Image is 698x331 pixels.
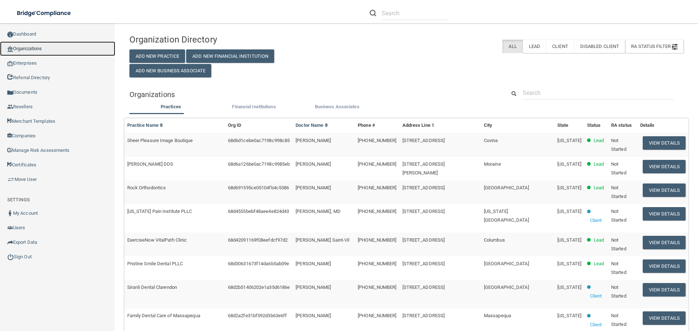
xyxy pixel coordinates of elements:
[358,209,396,214] span: [PHONE_NUMBER]
[296,313,331,318] span: [PERSON_NAME]
[402,185,445,190] span: [STREET_ADDRESS]
[557,161,581,167] span: [US_STATE]
[608,118,637,133] th: RA status
[296,102,379,113] li: Business Associate
[127,313,200,318] span: Family Dental Care of Massapequa
[228,161,290,167] span: 68d6a126be0ac7198c9985eb
[594,236,604,245] p: Lead
[7,46,13,52] img: organization-icon.f8decf85.png
[358,284,396,290] span: [PHONE_NUMBER]
[212,102,296,113] li: Financial Institutions
[484,261,529,266] span: [GEOGRAPHIC_DATA]
[637,118,689,133] th: Details
[127,185,166,190] span: Rock Orthodontics
[643,183,686,197] button: View Details
[228,185,289,190] span: 68d691595ce05104fb4c5386
[296,122,328,128] a: Doctor Name
[611,161,626,175] span: Not Started
[481,118,554,133] th: City
[7,90,13,96] img: icon-documents.8dae5593.png
[594,259,604,268] p: Lead
[643,207,686,221] button: View Details
[358,237,396,243] span: [PHONE_NUMBER]
[232,104,276,109] span: Financial Institutions
[557,138,581,143] span: [US_STATE]
[574,40,625,53] label: Disabled Client
[228,261,289,266] span: 68d30631673f14da6b5ab09e
[611,261,626,275] span: Not Started
[611,209,626,223] span: Not Started
[484,209,529,223] span: [US_STATE][GEOGRAPHIC_DATA]
[502,40,522,53] label: All
[611,313,626,327] span: Not Started
[129,49,185,63] button: Add New Practice
[557,209,581,214] span: [US_STATE]
[557,313,581,318] span: [US_STATE]
[590,292,602,300] p: Client
[11,6,78,21] img: bridge_compliance_login_screen.278c3ca4.svg
[355,118,399,133] th: Phone #
[228,237,288,243] span: 68d42091169f08eefdcf97d2
[643,136,686,150] button: View Details
[296,284,331,290] span: [PERSON_NAME]
[402,138,445,143] span: [STREET_ADDRESS]
[672,44,678,50] img: icon-filter@2x.21656d0b.png
[129,90,495,98] h5: Organizations
[590,320,602,329] p: Client
[296,161,331,167] span: [PERSON_NAME]
[523,40,546,53] label: Lead
[402,209,445,214] span: [STREET_ADDRESS]
[590,216,602,225] p: Client
[611,138,626,152] span: Not Started
[594,183,604,192] p: Lead
[225,118,293,133] th: Org ID
[557,284,581,290] span: [US_STATE]
[228,284,290,290] span: 68d2b51406202e1a35d6186e
[557,185,581,190] span: [US_STATE]
[127,237,187,243] span: ExerciseNow VitalPath Clinic
[594,136,604,145] p: Lead
[296,237,349,243] span: [PERSON_NAME] Saint-Vil
[643,160,686,173] button: View Details
[402,237,445,243] span: [STREET_ADDRESS]
[358,138,396,143] span: [PHONE_NUMBER]
[228,209,289,214] span: 68d4555bebf48aee4e824d43
[402,261,445,266] span: [STREET_ADDRESS]
[484,161,501,167] span: Moraine
[643,311,686,325] button: View Details
[129,35,307,44] h4: Organization Directory
[7,32,13,37] img: ic_dashboard_dark.d01f4a41.png
[216,102,292,111] label: Financial Institutions
[129,64,212,77] button: Add New Business Associate
[7,176,15,183] img: briefcase.64adab9b.png
[484,284,529,290] span: [GEOGRAPHIC_DATA]
[358,313,396,318] span: [PHONE_NUMBER]
[129,102,213,113] li: Practices
[484,313,511,318] span: Massapequa
[7,254,14,260] img: ic_power_dark.7ecde6b1.png
[400,118,481,133] th: Address Line 1
[7,239,13,245] img: icon-export.b9366987.png
[557,237,581,243] span: [US_STATE]
[296,209,341,214] span: [PERSON_NAME], MD
[296,138,331,143] span: [PERSON_NAME]
[7,61,13,66] img: enterprise.0d942306.png
[611,185,626,199] span: Not Started
[358,261,396,266] span: [PHONE_NUMBER]
[133,102,209,111] label: Practices
[594,160,604,169] p: Lead
[296,185,331,190] span: [PERSON_NAME]
[358,161,396,167] span: [PHONE_NUMBER]
[127,161,173,167] span: [PERSON_NAME] DDS
[296,261,331,266] span: [PERSON_NAME]
[127,209,192,214] span: [US_STATE] Pain Institute PLLC
[484,138,498,143] span: Covina
[584,118,608,133] th: Status
[127,284,177,290] span: Siranli Dental Clarendon
[557,261,581,266] span: [US_STATE]
[7,195,30,204] label: SETTINGS
[631,44,678,49] span: RA Status Filter
[643,259,686,273] button: View Details
[358,185,396,190] span: [PHONE_NUMBER]
[611,284,626,299] span: Not Started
